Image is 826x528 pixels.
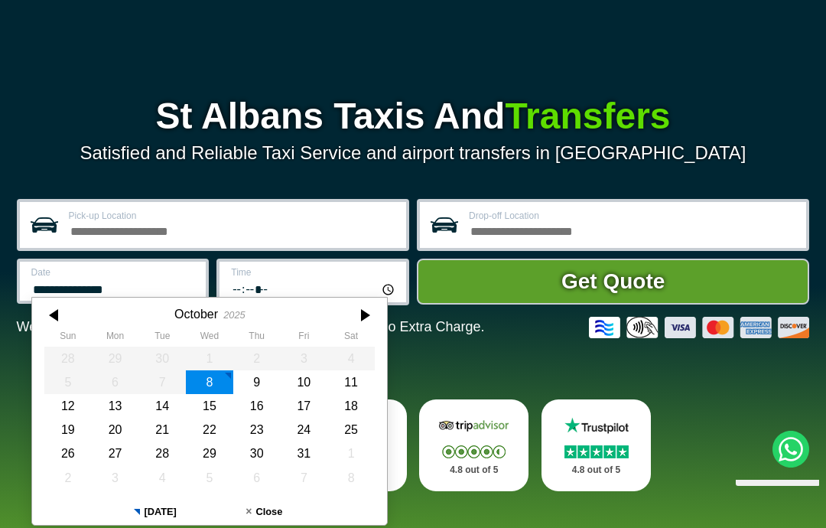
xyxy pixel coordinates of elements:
th: Sunday [44,331,92,346]
th: Monday [91,331,138,346]
div: 06 October 2025 [91,370,138,394]
th: Thursday [233,331,280,346]
div: 23 October 2025 [233,418,280,442]
div: 08 October 2025 [186,370,233,394]
button: Get Quote [417,259,809,305]
div: 01 October 2025 [186,347,233,370]
div: 28 October 2025 [138,442,186,465]
button: [DATE] [100,499,210,525]
div: 03 November 2025 [91,466,138,490]
span: Transfers [505,96,670,136]
div: 10 October 2025 [280,370,327,394]
div: 03 October 2025 [280,347,327,370]
div: 04 October 2025 [327,347,375,370]
div: 08 November 2025 [327,466,375,490]
div: 30 October 2025 [233,442,280,465]
a: Trustpilot Stars 4.8 out of 5 [541,399,651,491]
p: Satisfied and Reliable Taxi Service and airport transfers in [GEOGRAPHIC_DATA] [17,142,810,164]
p: 4.8 out of 5 [558,461,634,480]
div: 05 November 2025 [186,466,233,490]
img: Stars [442,445,506,458]
div: 06 November 2025 [233,466,280,490]
img: Tripadvisor [436,416,512,435]
div: 19 October 2025 [44,418,92,442]
div: 29 October 2025 [186,442,233,465]
label: Drop-off Location [469,211,797,220]
th: Wednesday [186,331,233,346]
div: 01 November 2025 [327,442,375,465]
div: October [174,307,218,321]
label: Time [231,268,397,277]
div: 20 October 2025 [91,418,138,442]
div: 15 October 2025 [186,394,233,418]
div: 17 October 2025 [280,394,327,418]
div: 02 October 2025 [233,347,280,370]
div: 12 October 2025 [44,394,92,418]
div: 05 October 2025 [44,370,92,394]
div: 2025 [223,309,245,321]
div: 30 September 2025 [138,347,186,370]
div: 21 October 2025 [138,418,186,442]
div: 07 October 2025 [138,370,186,394]
div: 09 October 2025 [233,370,280,394]
div: 22 October 2025 [186,418,233,442]
div: 11 October 2025 [327,370,375,394]
div: 28 September 2025 [44,347,92,370]
div: 18 October 2025 [327,394,375,418]
div: 27 October 2025 [91,442,138,465]
div: 31 October 2025 [280,442,327,465]
th: Friday [280,331,327,346]
a: Tripadvisor Stars 4.8 out of 5 [419,399,528,491]
div: 07 November 2025 [280,466,327,490]
div: 04 November 2025 [138,466,186,490]
th: Tuesday [138,331,186,346]
iframe: chat widget [730,480,819,521]
span: The Car at No Extra Charge. [309,319,484,334]
img: Trustpilot [558,416,634,435]
div: 02 November 2025 [44,466,92,490]
img: Credit And Debit Cards [589,317,809,338]
div: 29 September 2025 [91,347,138,370]
div: 26 October 2025 [44,442,92,465]
th: Saturday [327,331,375,346]
h1: St Albans Taxis And [17,98,810,135]
p: 4.8 out of 5 [436,461,512,480]
div: 14 October 2025 [138,394,186,418]
button: Close [210,499,319,525]
div: 16 October 2025 [233,394,280,418]
div: 24 October 2025 [280,418,327,442]
div: 25 October 2025 [327,418,375,442]
label: Date [31,268,197,277]
img: Stars [564,445,629,458]
p: We Now Accept Card & Contactless Payment In [17,319,485,335]
div: 13 October 2025 [91,394,138,418]
label: Pick-up Location [69,211,397,220]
